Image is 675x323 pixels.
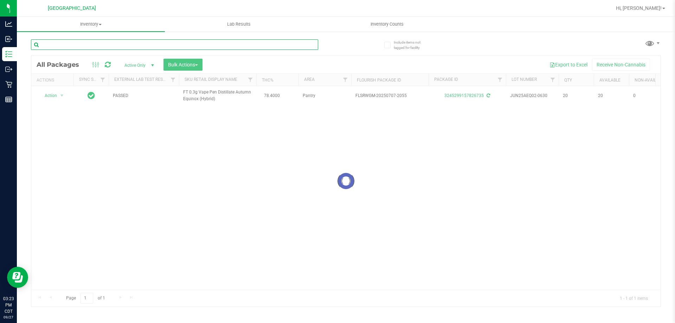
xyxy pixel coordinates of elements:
span: Inventory [17,21,165,27]
span: Lab Results [218,21,260,27]
inline-svg: Retail [5,81,12,88]
inline-svg: Inbound [5,35,12,43]
span: Include items not tagged for facility [394,40,429,50]
a: Lab Results [165,17,313,32]
inline-svg: Inventory [5,51,12,58]
inline-svg: Analytics [5,20,12,27]
inline-svg: Reports [5,96,12,103]
inline-svg: Outbound [5,66,12,73]
span: [GEOGRAPHIC_DATA] [48,5,96,11]
a: Inventory Counts [313,17,461,32]
span: Inventory Counts [361,21,413,27]
p: 09/27 [3,315,14,320]
a: Inventory [17,17,165,32]
span: Hi, [PERSON_NAME]! [616,5,662,11]
iframe: Resource center [7,267,28,288]
p: 03:23 PM CDT [3,296,14,315]
input: Search Package ID, Item Name, SKU, Lot or Part Number... [31,39,318,50]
